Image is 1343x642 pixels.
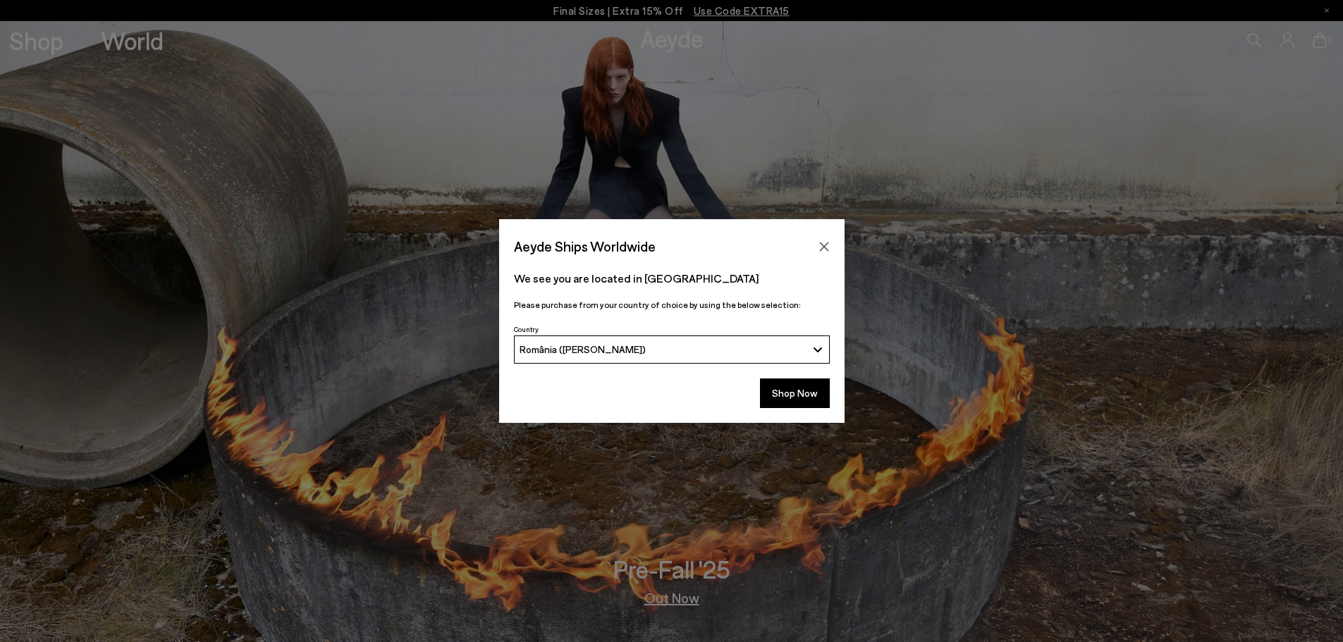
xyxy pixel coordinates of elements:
[514,325,539,333] span: Country
[814,236,835,257] button: Close
[520,343,646,355] span: România ([PERSON_NAME])
[760,378,830,408] button: Shop Now
[514,234,656,259] span: Aeyde Ships Worldwide
[514,270,830,287] p: We see you are located in [GEOGRAPHIC_DATA]
[514,298,830,311] p: Please purchase from your country of choice by using the below selection:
